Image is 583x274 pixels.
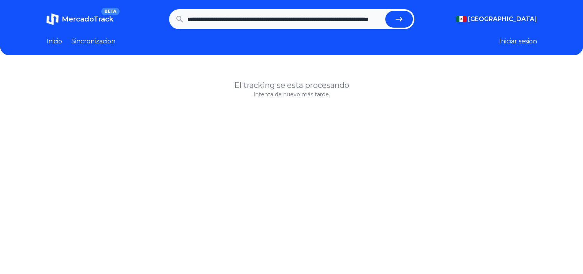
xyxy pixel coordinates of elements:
[46,37,62,46] a: Inicio
[101,8,119,15] span: BETA
[62,15,113,23] span: MercadoTrack
[46,13,59,25] img: MercadoTrack
[46,13,113,25] a: MercadoTrackBETA
[499,37,537,46] button: Iniciar sesion
[456,16,466,22] img: Mexico
[456,15,537,24] button: [GEOGRAPHIC_DATA]
[46,80,537,91] h1: El tracking se esta procesando
[468,15,537,24] span: [GEOGRAPHIC_DATA]
[71,37,115,46] a: Sincronizacion
[46,91,537,98] p: Intenta de nuevo más tarde.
